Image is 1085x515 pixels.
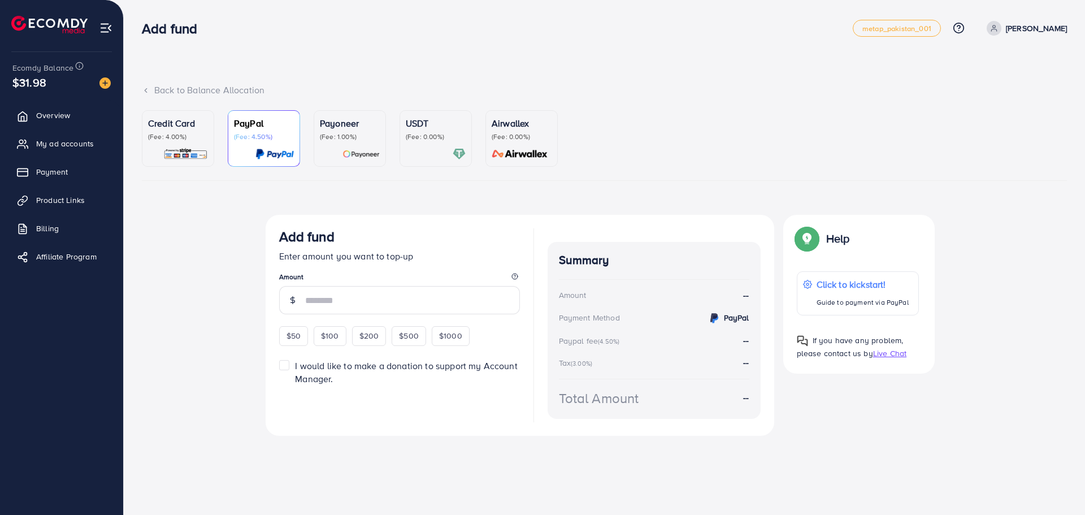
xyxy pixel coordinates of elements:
p: (Fee: 1.00%) [320,132,380,141]
span: $50 [287,330,301,341]
a: Payment [8,161,115,183]
p: USDT [406,116,466,130]
img: card [488,148,552,161]
iframe: Chat [1037,464,1077,507]
p: Credit Card [148,116,208,130]
h3: Add fund [142,20,206,37]
small: (3.00%) [571,359,592,368]
p: Enter amount you want to top-up [279,249,520,263]
p: PayPal [234,116,294,130]
span: Payment [36,166,68,178]
span: $200 [359,330,379,341]
span: $31.98 [12,64,46,101]
img: card [255,148,294,161]
p: (Fee: 4.00%) [148,132,208,141]
a: Product Links [8,189,115,211]
p: Airwallex [492,116,552,130]
p: (Fee: 4.50%) [234,132,294,141]
legend: Amount [279,272,520,286]
div: Payment Method [559,312,620,323]
span: Ecomdy Balance [12,62,73,73]
strong: PayPal [724,312,749,323]
img: logo [11,16,88,33]
span: Billing [36,223,59,234]
span: I would like to make a donation to support my Account Manager. [295,360,517,385]
span: Overview [36,110,70,121]
span: Live Chat [873,348,906,359]
a: Affiliate Program [8,245,115,268]
a: metap_pakistan_001 [853,20,941,37]
img: card [453,148,466,161]
p: Help [826,232,850,245]
span: $500 [399,330,419,341]
span: $100 [321,330,339,341]
span: $1000 [439,330,462,341]
img: Popup guide [797,228,817,249]
h4: Summary [559,253,749,267]
p: Click to kickstart! [817,278,909,291]
strong: -- [743,356,749,369]
strong: -- [743,391,749,404]
small: (4.50%) [598,337,619,346]
h3: Add fund [279,228,335,245]
strong: -- [743,289,749,302]
div: Total Amount [559,388,639,408]
div: Tax [559,357,596,369]
div: Back to Balance Allocation [142,84,1067,97]
img: menu [99,21,112,34]
p: Guide to payment via PayPal [817,296,909,309]
p: Payoneer [320,116,380,130]
span: metap_pakistan_001 [862,25,931,32]
span: Product Links [36,194,85,206]
strong: -- [743,334,749,347]
img: Popup guide [797,335,808,347]
a: My ad accounts [8,132,115,155]
div: Paypal fee [559,335,623,347]
a: [PERSON_NAME] [982,21,1067,36]
img: card [163,148,208,161]
span: My ad accounts [36,138,94,149]
div: Amount [559,289,587,301]
span: Affiliate Program [36,251,97,262]
img: credit [708,311,721,325]
p: (Fee: 0.00%) [492,132,552,141]
p: (Fee: 0.00%) [406,132,466,141]
a: Overview [8,104,115,127]
img: card [342,148,380,161]
p: [PERSON_NAME] [1006,21,1067,35]
span: If you have any problem, please contact us by [797,335,904,359]
img: image [99,77,111,89]
a: Billing [8,217,115,240]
